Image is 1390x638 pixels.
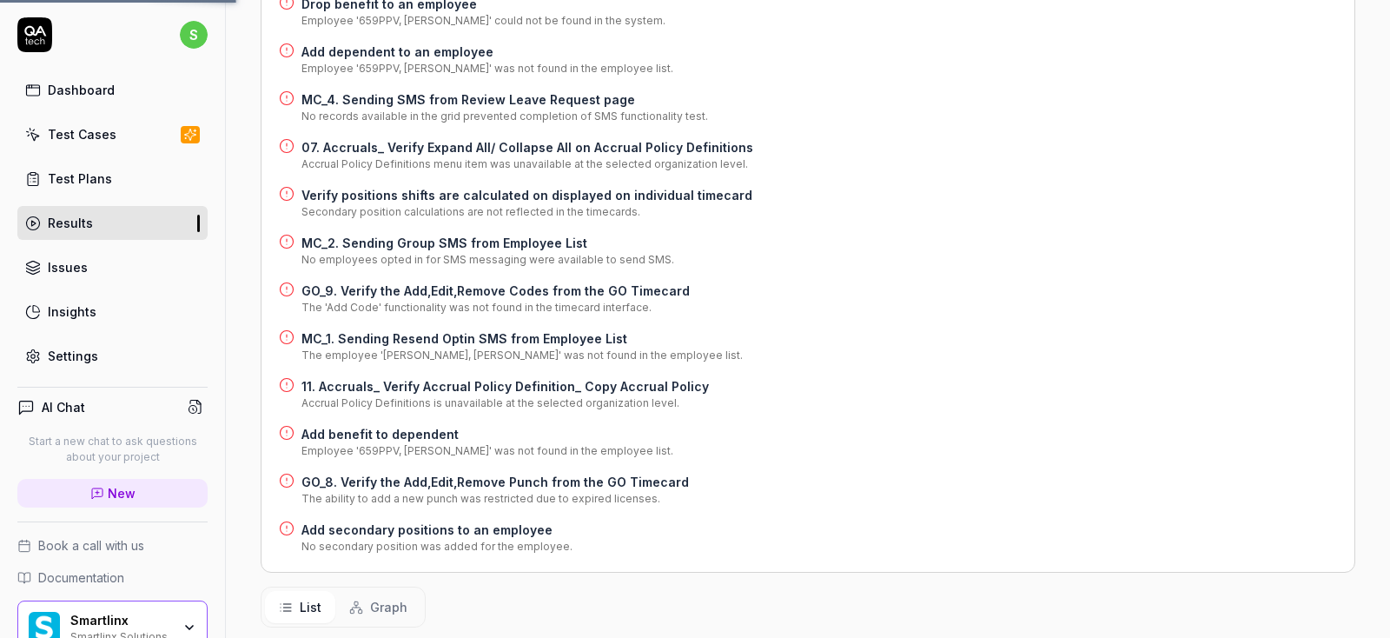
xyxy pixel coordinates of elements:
[301,348,743,363] div: The employee '[PERSON_NAME], [PERSON_NAME]' was not found in the employee list.
[17,250,208,284] a: Issues
[48,214,93,232] div: Results
[180,21,208,49] span: s
[301,395,709,411] div: Accrual Policy Definitions is unavailable at the selected organization level.
[301,156,753,172] div: Accrual Policy Definitions menu item was unavailable at the selected organization level.
[17,339,208,373] a: Settings
[301,443,673,459] div: Employee '659PPV, [PERSON_NAME]' was not found in the employee list.
[38,568,124,587] span: Documentation
[301,90,708,109] a: MC_4. Sending SMS from Review Leave Request page
[301,329,743,348] a: MC_1. Sending Resend Optin SMS from Employee List
[42,398,85,416] h4: AI Chat
[301,43,673,61] a: Add dependent to an employee
[17,568,208,587] a: Documentation
[48,302,96,321] div: Insights
[301,109,708,124] div: No records available in the grid prevented completion of SMS functionality test.
[370,598,407,616] span: Graph
[48,258,88,276] div: Issues
[48,347,98,365] div: Settings
[17,479,208,508] a: New
[17,117,208,151] a: Test Cases
[301,61,673,76] div: Employee '659PPV, [PERSON_NAME]' was not found in the employee list.
[301,491,689,507] div: The ability to add a new punch was restricted due to expired licenses.
[301,300,690,316] div: The 'Add Code' functionality was not found in the timecard interface.
[301,539,573,555] div: No secondary position was added for the employee.
[48,125,116,143] div: Test Cases
[301,204,752,220] div: Secondary position calculations are not reflected in the timecards.
[48,81,115,99] div: Dashboard
[265,591,335,623] button: List
[301,425,673,443] a: Add benefit to dependent
[301,252,674,268] div: No employees opted in for SMS messaging were available to send SMS.
[70,613,171,628] div: Smartlinx
[17,434,208,465] p: Start a new chat to ask questions about your project
[301,186,752,204] a: Verify positions shifts are calculated on displayed on individual timecard
[301,13,665,29] div: Employee '659PPV, [PERSON_NAME]' could not be found in the system.
[301,377,709,395] a: 11. Accruals_ Verify Accrual Policy Definition_ Copy Accrual Policy
[108,484,136,502] span: New
[17,73,208,107] a: Dashboard
[17,206,208,240] a: Results
[17,162,208,196] a: Test Plans
[301,473,689,491] a: GO_8. Verify the Add,Edit,Remove Punch from the GO Timecard
[301,234,674,252] a: MC_2. Sending Group SMS from Employee List
[48,169,112,188] div: Test Plans
[17,536,208,555] a: Book a call with us
[38,536,144,555] span: Book a call with us
[180,17,208,52] button: s
[301,138,753,156] a: 07. Accruals_ Verify Expand All/ Collapse All on Accrual Policy Definitions
[300,598,321,616] span: List
[335,591,421,623] button: Graph
[301,282,690,300] a: GO_9. Verify the Add,Edit,Remove Codes from the GO Timecard
[301,521,573,539] a: Add secondary positions to an employee
[17,295,208,329] a: Insights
